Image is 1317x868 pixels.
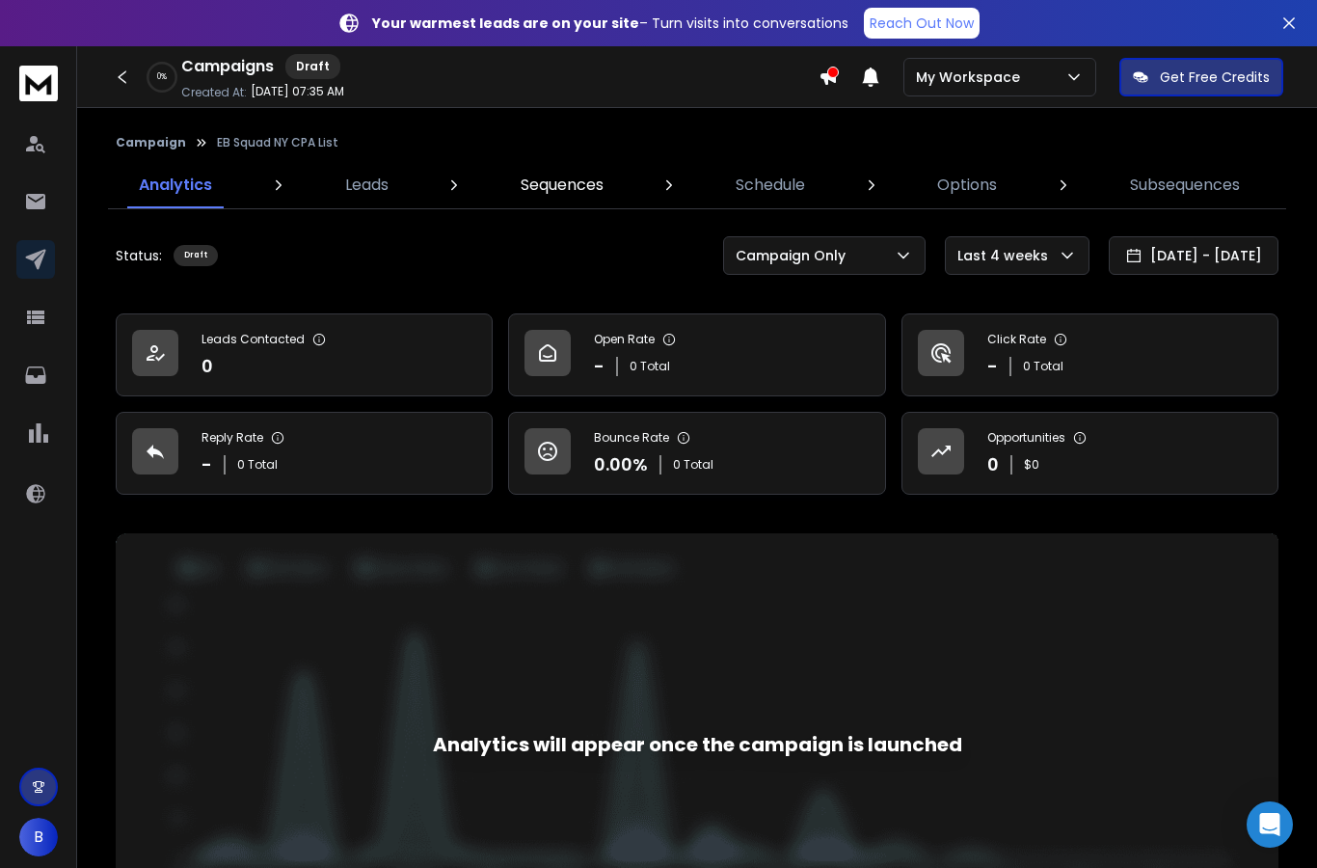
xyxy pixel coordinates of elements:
a: Reply Rate-0 Total [116,412,493,495]
p: Schedule [736,174,805,197]
p: 0.00 % [594,451,648,478]
div: Open Intercom Messenger [1247,801,1293,848]
p: Opportunities [987,430,1065,446]
a: Analytics [127,162,224,208]
p: 0 Total [673,457,713,473]
button: Get Free Credits [1119,58,1283,96]
p: - [594,353,605,380]
button: B [19,818,58,856]
p: Get Free Credits [1160,68,1270,87]
a: Leads Contacted0 [116,313,493,396]
div: Draft [174,245,218,266]
p: EB Squad NY CPA List [217,135,338,150]
p: 0 % [157,71,167,83]
p: Open Rate [594,332,655,347]
img: logo [19,66,58,101]
a: Schedule [724,162,817,208]
p: 0 [202,353,213,380]
p: Reach Out Now [870,14,974,33]
div: Analytics will appear once the campaign is launched [433,731,962,758]
p: - [987,353,998,380]
strong: Your warmest leads are on your site [372,14,639,33]
p: Bounce Rate [594,430,669,446]
a: Options [926,162,1008,208]
p: Campaign Only [736,246,853,265]
button: [DATE] - [DATE] [1109,236,1278,275]
p: Analytics [139,174,212,197]
p: Sequences [521,174,604,197]
a: Opportunities0$0 [901,412,1278,495]
p: Leads [345,174,389,197]
p: 0 Total [1023,359,1063,374]
p: - [202,451,212,478]
a: Reach Out Now [864,8,980,39]
button: Campaign [116,135,186,150]
p: Subsequences [1130,174,1240,197]
a: Sequences [509,162,615,208]
p: My Workspace [916,68,1028,87]
a: Click Rate-0 Total [901,313,1278,396]
a: Bounce Rate0.00%0 Total [508,412,885,495]
p: 0 [987,451,999,478]
p: Options [937,174,997,197]
h1: Campaigns [181,55,274,78]
p: Reply Rate [202,430,263,446]
div: Draft [285,54,340,79]
p: Last 4 weeks [957,246,1056,265]
p: Status: [116,246,162,265]
p: – Turn visits into conversations [372,14,848,33]
p: 0 Total [237,457,278,473]
a: Subsequences [1118,162,1251,208]
a: Open Rate-0 Total [508,313,885,396]
p: Leads Contacted [202,332,305,347]
p: [DATE] 07:35 AM [251,84,344,99]
p: 0 Total [630,359,670,374]
p: Created At: [181,85,247,100]
a: Leads [334,162,400,208]
p: $ 0 [1024,457,1039,473]
p: Click Rate [987,332,1046,347]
